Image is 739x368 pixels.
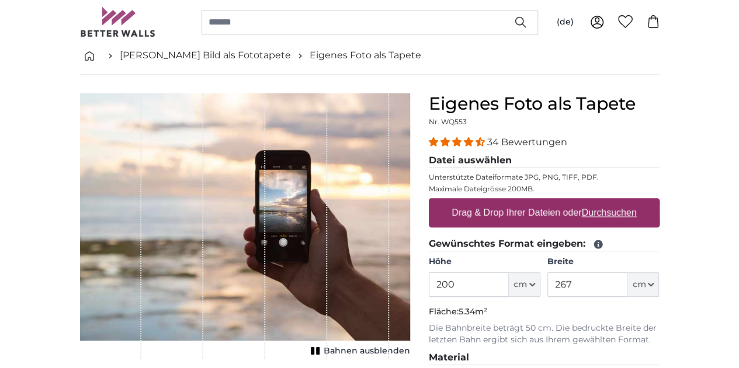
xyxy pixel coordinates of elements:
[429,184,660,194] p: Maximale Dateigrösse 200MB.
[459,306,487,317] span: 5.34m²
[429,351,660,365] legend: Material
[632,279,646,290] span: cm
[627,272,659,297] button: cm
[429,237,660,251] legend: Gewünschtes Format eingeben:
[547,12,583,33] button: (de)
[429,153,660,168] legend: Datei auswählen
[429,173,660,182] p: Unterstützte Dateiformate JPG, PNG, TIFF, PDF.
[120,48,291,62] a: [PERSON_NAME] Bild als Fototapete
[447,201,641,225] label: Drag & Drop Ihrer Dateien oder
[429,93,660,114] h1: Eigenes Foto als Tapete
[429,323,660,346] p: Die Bahnbreite beträgt 50 cm. Die bedruckte Breite der letzten Bahn ergibt sich aus Ihrem gewählt...
[80,7,156,37] img: Betterwalls
[80,37,660,75] nav: breadcrumbs
[429,256,540,268] label: Höhe
[581,208,636,218] u: Durchsuchen
[80,93,410,359] div: 1 of 1
[429,117,467,126] span: Nr. WQ553
[487,136,567,148] span: 34 Bewertungen
[310,48,421,62] a: Eigenes Foto als Tapete
[547,256,659,268] label: Breite
[429,306,660,318] p: Fläche:
[514,279,527,290] span: cm
[429,136,487,148] span: 4.32 stars
[509,272,540,297] button: cm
